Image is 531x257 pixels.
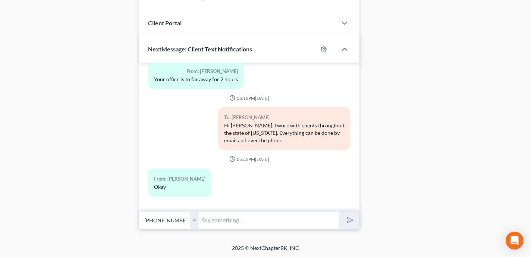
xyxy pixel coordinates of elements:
div: To: [PERSON_NAME] [224,113,345,122]
div: Open Intercom Messenger [506,232,524,250]
div: From: [PERSON_NAME] [154,67,238,76]
div: Your office is to far away for 2 hours [154,76,238,83]
div: 05:18PM[DATE] [148,95,351,101]
div: 05:53PM[DATE] [148,156,351,162]
span: NextMessage: Client Text Notifications [148,45,252,53]
div: Okay [154,183,205,191]
div: From: [PERSON_NAME] [154,175,205,183]
span: Client Portal [148,19,182,26]
div: Hi [PERSON_NAME], I work with clients throughout the state of [US_STATE]. Everything can be done ... [224,122,345,144]
input: Say something... [199,211,339,229]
